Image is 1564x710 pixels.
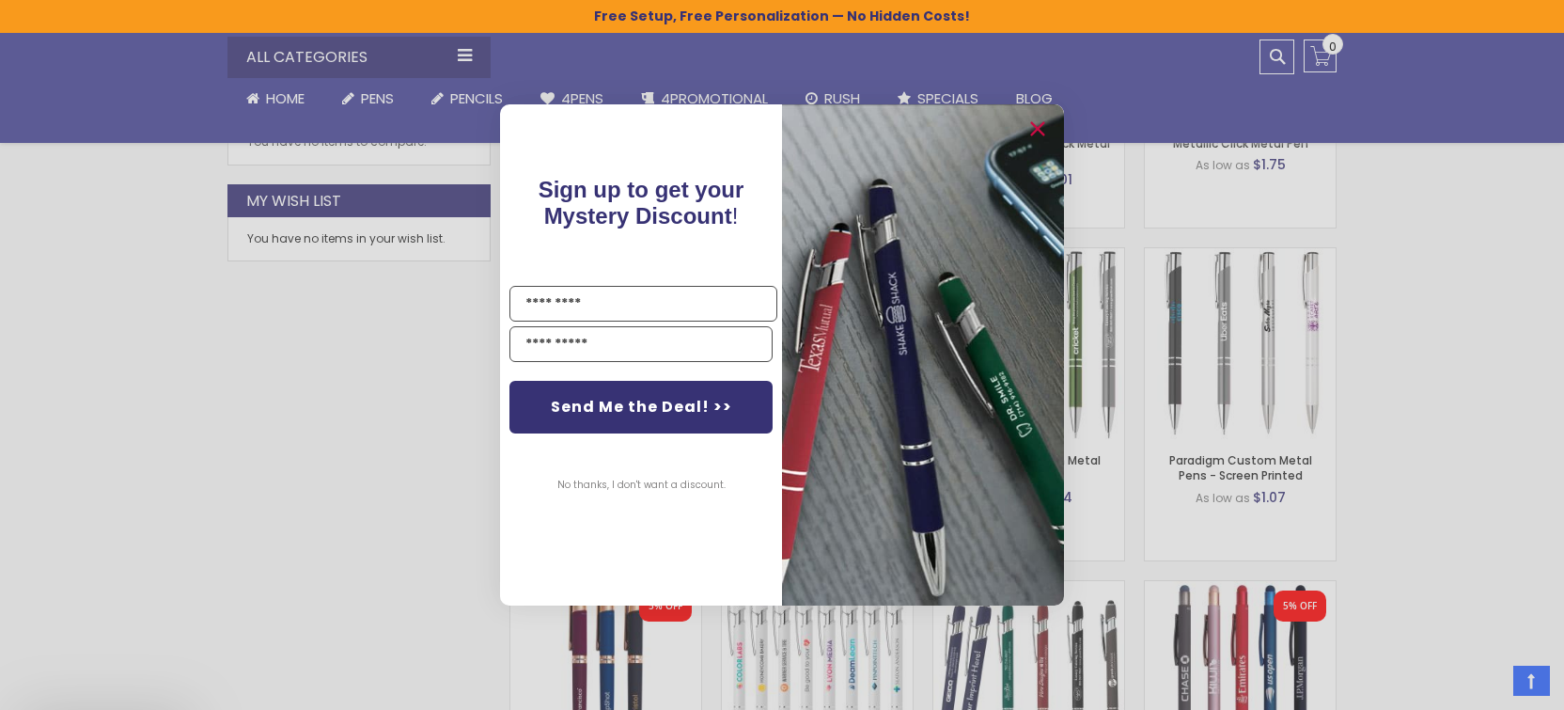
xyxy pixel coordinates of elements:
span: Sign up to get your Mystery Discount [539,177,744,229]
span: ! [539,177,744,229]
button: No thanks, I don't want a discount. [548,462,735,509]
button: Send Me the Deal! >> [509,381,773,434]
button: Close dialog [1023,114,1053,144]
img: pop-up-image [782,104,1064,606]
